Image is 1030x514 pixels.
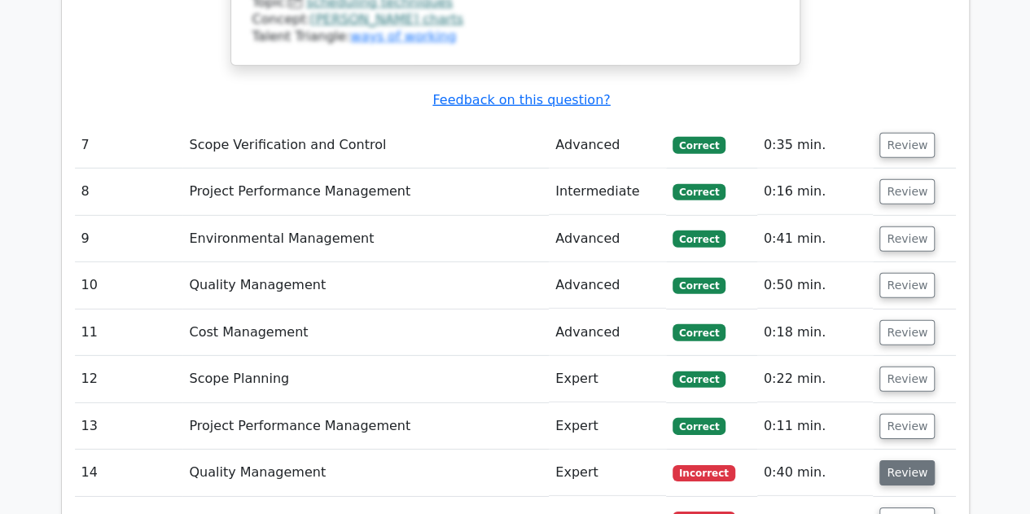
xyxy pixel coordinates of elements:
[673,371,725,388] span: Correct
[757,169,874,215] td: 0:16 min.
[182,216,549,262] td: Environmental Management
[549,122,666,169] td: Advanced
[182,356,549,402] td: Scope Planning
[432,92,610,108] a: Feedback on this question?
[350,29,456,44] a: ways of working
[549,310,666,356] td: Advanced
[879,226,935,252] button: Review
[75,310,183,356] td: 11
[757,403,874,450] td: 0:11 min.
[252,11,778,29] div: Concept:
[549,262,666,309] td: Advanced
[75,216,183,262] td: 9
[75,169,183,215] td: 8
[182,310,549,356] td: Cost Management
[673,324,725,340] span: Correct
[75,262,183,309] td: 10
[673,231,725,247] span: Correct
[757,310,874,356] td: 0:18 min.
[75,356,183,402] td: 12
[673,418,725,434] span: Correct
[549,356,666,402] td: Expert
[182,403,549,450] td: Project Performance Management
[310,11,463,27] a: [PERSON_NAME] charts
[757,450,874,496] td: 0:40 min.
[75,122,183,169] td: 7
[879,133,935,158] button: Review
[182,169,549,215] td: Project Performance Management
[757,356,874,402] td: 0:22 min.
[549,216,666,262] td: Advanced
[182,122,549,169] td: Scope Verification and Control
[75,403,183,450] td: 13
[673,184,725,200] span: Correct
[879,414,935,439] button: Review
[673,137,725,153] span: Correct
[879,320,935,345] button: Review
[673,465,735,481] span: Incorrect
[673,278,725,294] span: Correct
[757,216,874,262] td: 0:41 min.
[182,262,549,309] td: Quality Management
[182,450,549,496] td: Quality Management
[757,262,874,309] td: 0:50 min.
[549,403,666,450] td: Expert
[879,273,935,298] button: Review
[879,179,935,204] button: Review
[879,460,935,485] button: Review
[879,367,935,392] button: Review
[757,122,874,169] td: 0:35 min.
[549,450,666,496] td: Expert
[549,169,666,215] td: Intermediate
[75,450,183,496] td: 14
